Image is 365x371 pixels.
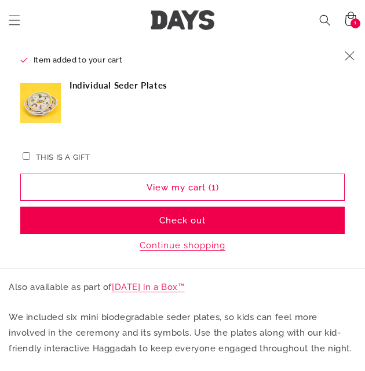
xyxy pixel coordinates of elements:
span: We included six mini biodegradable seder plates, so kids can feel more involved in the ceremony a... [9,312,352,354]
a: [DATE] in a Box™ [112,282,185,292]
span: 1 [354,19,357,28]
h2: Item added to your cart [20,55,337,67]
img: Mini Seder Plates (7856467443950) [20,83,61,124]
a: View my cart (1) [20,174,345,201]
label: This is a gift [36,153,90,162]
button: Check out [20,207,345,234]
button: Close [337,43,362,69]
button: Continue shopping [136,240,229,252]
h3: Individual Seder Plates [70,80,167,92]
summary: Search [312,8,338,33]
summary: Menu [2,8,27,33]
img: Days United [151,10,214,31]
